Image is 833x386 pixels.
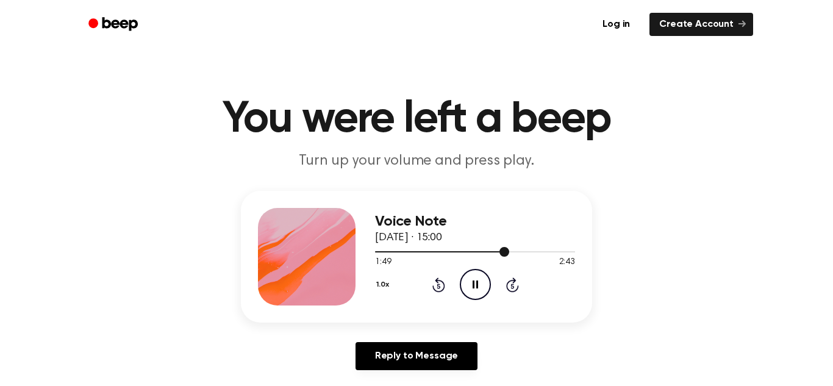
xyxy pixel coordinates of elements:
p: Turn up your volume and press play. [182,151,651,171]
button: 1.0x [375,274,393,295]
a: Beep [80,13,149,37]
span: 2:43 [559,256,575,269]
span: 1:49 [375,256,391,269]
h1: You were left a beep [104,98,729,141]
span: [DATE] · 15:00 [375,232,442,243]
a: Reply to Message [356,342,477,370]
a: Create Account [649,13,753,36]
a: Log in [590,10,642,38]
h3: Voice Note [375,213,575,230]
